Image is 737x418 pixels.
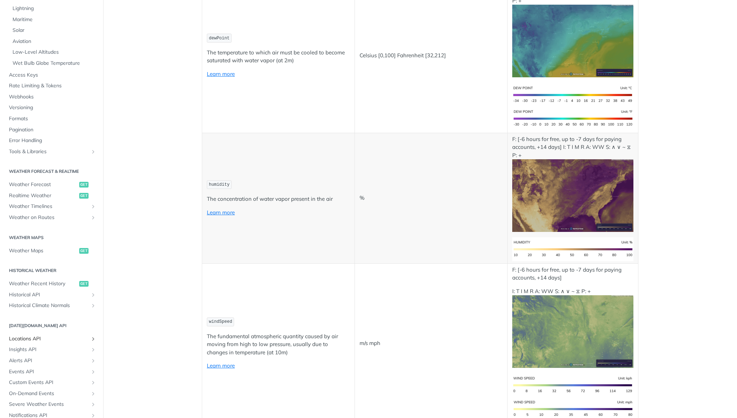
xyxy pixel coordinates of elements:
[90,149,96,155] button: Show subpages for Tools & Libraries
[512,327,633,334] span: Expand image
[512,135,633,232] p: F: [-6 hours for free, up to -7 days for paying accounts, +14 days] I: T I M R A: WW S: ∧ ∨ ~ ⧖ P: +
[5,113,98,124] a: Formats
[512,405,633,412] span: Expand image
[512,381,633,388] span: Expand image
[9,14,98,25] a: Maritime
[5,377,98,388] a: Custom Events APIShow subpages for Custom Events API
[209,182,230,187] span: humidity
[9,36,98,47] a: Aviation
[9,280,77,287] span: Weather Recent History
[9,401,89,408] span: Severe Weather Events
[5,300,98,311] a: Historical Climate NormalsShow subpages for Historical Climate Normals
[9,93,96,101] span: Webhooks
[512,245,633,252] span: Expand image
[79,193,89,199] span: get
[9,247,77,254] span: Weather Maps
[5,92,98,102] a: Webhooks
[9,104,96,111] span: Versioning
[5,366,98,377] a: Events APIShow subpages for Events API
[512,266,633,282] p: F: [-6 hours for free, up to -7 days for paying accounts, +14 days]
[5,355,98,366] a: Alerts APIShow subpages for Alerts API
[512,91,633,97] span: Expand image
[512,287,633,368] p: I: T I M R A: WW S: ∧ ∨ ~ ⧖ P: +
[5,81,98,91] a: Rate Limiting & Tokens
[13,27,96,34] span: Solar
[5,125,98,135] a: Pagination
[5,278,98,289] a: Weather Recent Historyget
[5,212,98,223] a: Weather on RoutesShow subpages for Weather on Routes
[9,3,98,14] a: Lightning
[207,71,235,77] a: Learn more
[5,290,98,300] a: Historical APIShow subpages for Historical API
[207,332,350,357] p: The fundamental atmospheric quantity caused by air moving from high to low pressure, usually due ...
[13,60,96,67] span: Wet Bulb Globe Temperature
[9,181,77,188] span: Weather Forecast
[512,115,633,121] span: Expand image
[360,339,503,347] p: m/s mph
[5,399,98,410] a: Severe Weather EventsShow subpages for Severe Weather Events
[9,115,96,122] span: Formats
[9,137,96,144] span: Error Handling
[90,336,96,342] button: Show subpages for Locations API
[13,5,96,12] span: Lightning
[9,82,96,89] span: Rate Limiting & Tokens
[90,358,96,364] button: Show subpages for Alerts API
[5,179,98,190] a: Weather Forecastget
[9,203,89,210] span: Weather Timelines
[5,234,98,241] h2: Weather Maps
[79,281,89,287] span: get
[512,37,633,44] span: Expand image
[9,126,96,133] span: Pagination
[13,49,96,56] span: Low-Level Altitudes
[90,402,96,407] button: Show subpages for Severe Weather Events
[79,182,89,188] span: get
[90,369,96,375] button: Show subpages for Events API
[90,391,96,397] button: Show subpages for On-Demand Events
[5,246,98,256] a: Weather Mapsget
[90,215,96,220] button: Show subpages for Weather on Routes
[9,368,89,375] span: Events API
[79,248,89,254] span: get
[90,204,96,209] button: Show subpages for Weather Timelines
[5,334,98,344] a: Locations APIShow subpages for Locations API
[5,70,98,81] a: Access Keys
[9,302,89,309] span: Historical Climate Normals
[9,148,89,155] span: Tools & Libraries
[207,49,350,65] p: The temperature to which air must be cooled to become saturated with water vapor (at 2m)
[207,195,350,203] p: The concentration of water vapor present in the air
[5,322,98,329] h2: [DATE][DOMAIN_NAME] API
[5,190,98,201] a: Realtime Weatherget
[13,38,96,45] span: Aviation
[9,47,98,58] a: Low-Level Altitudes
[9,379,89,386] span: Custom Events API
[9,192,77,199] span: Realtime Weather
[207,209,235,216] a: Learn more
[9,346,89,353] span: Insights API
[9,214,89,221] span: Weather on Routes
[5,102,98,113] a: Versioning
[9,390,89,397] span: On-Demand Events
[360,194,503,202] p: %
[5,135,98,146] a: Error Handling
[5,388,98,399] a: On-Demand EventsShow subpages for On-Demand Events
[9,25,98,36] a: Solar
[5,201,98,212] a: Weather TimelinesShow subpages for Weather Timelines
[209,319,232,324] span: windSpeed
[207,362,235,369] a: Learn more
[5,344,98,355] a: Insights APIShow subpages for Insights API
[13,16,96,23] span: Maritime
[90,292,96,298] button: Show subpages for Historical API
[360,52,503,60] p: Celsius [0,100] Fahrenheit [32,212]
[512,191,633,198] span: Expand image
[5,146,98,157] a: Tools & LibrariesShow subpages for Tools & Libraries
[9,72,96,79] span: Access Keys
[9,357,89,364] span: Alerts API
[9,291,89,298] span: Historical API
[9,335,89,342] span: Locations API
[90,347,96,353] button: Show subpages for Insights API
[5,168,98,175] h2: Weather Forecast & realtime
[90,380,96,385] button: Show subpages for Custom Events API
[209,36,230,41] span: dewPoint
[90,303,96,308] button: Show subpages for Historical Climate Normals
[5,267,98,274] h2: Historical Weather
